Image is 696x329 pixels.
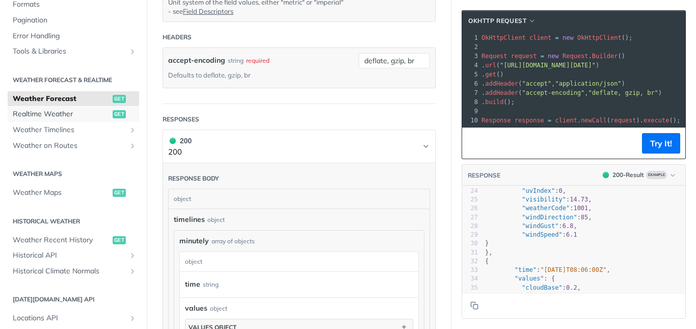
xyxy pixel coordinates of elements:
div: Headers [163,33,192,42]
div: 27 [462,213,478,222]
p: 200 [168,146,192,158]
span: "windGust" [522,222,558,230]
div: 31 [462,248,478,257]
span: = [555,34,559,41]
span: Historical API [13,250,126,261]
button: Show subpages for Historical API [128,251,137,260]
span: timelines [174,214,205,225]
span: : , [485,214,592,221]
div: 25 [462,195,478,204]
button: Show subpages for Weather Timelines [128,126,137,134]
button: RESPONSE [467,170,501,181]
div: string [228,53,244,68]
div: object [169,189,427,209]
span: Historical Climate Normals [13,266,126,276]
a: Field Descriptors [183,7,233,15]
h2: Weather Maps [8,169,139,179]
div: 7 [462,88,479,97]
span: Request [563,53,588,60]
span: client [529,34,551,41]
a: Tools & LibrariesShow subpages for Tools & Libraries [8,44,139,59]
div: 6 [462,79,479,88]
span: { [485,258,489,265]
span: : , [485,196,592,203]
span: = [548,117,551,124]
span: Weather Timelines [13,125,126,135]
div: 36 [462,292,478,301]
span: . ( , ) [481,89,662,96]
a: Weather on RoutesShow subpages for Weather on Routes [8,138,139,154]
span: } [485,240,489,247]
div: Responses [163,115,199,124]
div: 4 [462,61,479,70]
a: Weather TimelinesShow subpages for Weather Timelines [8,122,139,138]
svg: Chevron [422,142,430,150]
span: 6.1 [566,231,577,238]
div: string [203,277,219,292]
span: . (); [481,98,515,106]
div: object [210,304,227,313]
span: "time" [515,266,537,273]
div: required [246,53,270,68]
div: 200 [168,135,192,146]
h2: Weather Forecast & realtime [8,75,139,85]
span: 200 [603,172,609,178]
span: 6.8 [563,222,574,230]
span: addHeader [485,80,518,87]
button: Copy to clipboard [467,136,481,151]
span: Request [481,53,507,60]
button: 200 200200 [168,135,430,158]
span: . ( , ) [481,80,625,87]
span: Weather on Routes [13,141,126,151]
span: "deflate, gzip, br" [588,89,658,96]
div: 32 [462,257,478,266]
span: "accept-encoding" [522,89,585,96]
span: Weather Forecast [13,94,110,104]
button: Copy to clipboard [467,298,481,313]
div: 24 [462,187,478,195]
span: request [511,53,537,60]
a: Pagination [8,13,139,28]
span: Tools & Libraries [13,46,126,57]
span: "uvIndex" [522,187,555,194]
span: newCall [581,117,607,124]
div: 5 [462,70,479,79]
a: Locations APIShow subpages for Locations API [8,311,139,326]
span: "[DATE]T08:06:00Z" [540,266,606,273]
div: 200 - Result [612,170,644,180]
span: : , [485,284,581,291]
span: get [113,189,126,197]
div: 26 [462,204,478,213]
span: Weather Recent History [13,235,110,245]
a: Historical APIShow subpages for Historical API [8,248,139,263]
span: Error Handling [13,31,137,41]
span: 0 [559,187,563,194]
span: new [548,53,559,60]
span: "windDirection" [522,214,577,221]
span: "values" [515,275,544,282]
div: Response body [168,174,219,183]
span: : { [485,275,555,282]
span: OkHttp Request [468,16,526,26]
span: get [113,95,126,103]
span: "application/json" [555,80,622,87]
div: array of objects [211,237,255,246]
span: (); [481,34,632,41]
span: }, [485,249,493,256]
button: OkHttp Request [465,16,540,26]
span: : [485,231,577,238]
span: new [563,34,574,41]
div: Defaults to deflate, gzip, br [168,68,251,83]
div: 2 [462,42,479,52]
button: 200200-ResultExample [598,170,680,180]
span: response [515,117,544,124]
span: 85 [581,214,588,221]
span: . ( ). (); [481,117,680,124]
span: 1001 [573,205,588,212]
span: "accept" [522,80,552,87]
div: 33 [462,266,478,274]
span: : , [485,266,610,273]
a: Weather Mapsget [8,185,139,200]
div: 30 [462,239,478,248]
span: 14.73 [570,196,588,203]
